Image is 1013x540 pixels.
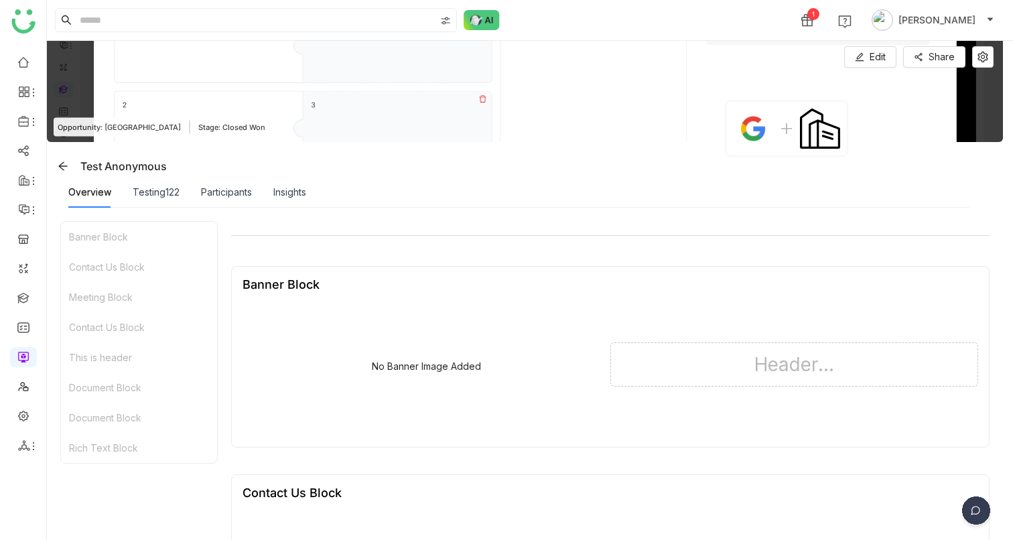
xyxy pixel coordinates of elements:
img: dsr-chat-floating.svg [959,496,993,530]
img: search-type.svg [440,15,451,26]
span: [PERSON_NAME] [898,13,975,27]
span: Share [929,50,955,64]
button: [PERSON_NAME] [869,9,997,31]
div: Document Block [61,403,217,433]
div: Testing122 [133,185,180,200]
div: This is header [61,342,217,373]
img: ask-buddy-normal.svg [464,10,500,30]
div: No Banner Image Added [372,360,481,372]
div: Contact Us Block [61,252,217,282]
div: Insights [273,185,306,200]
div: Meeting Block [61,282,217,312]
div: Contact Us Block [61,312,217,342]
div: Document Block [61,373,217,403]
div: Header... [610,342,978,387]
img: avatar [872,9,893,31]
div: Overview [68,185,111,200]
span: Opportunity: [GEOGRAPHIC_DATA] [58,122,181,133]
img: logo [11,9,36,33]
button: Share [903,46,965,68]
div: 1 [807,8,819,20]
div: Participants [201,185,252,200]
div: Rich Text Block [61,433,217,463]
div: Test Anonymous [52,155,167,177]
span: Stage: Closed Won [198,122,265,133]
div: Contact Us Block [243,486,342,500]
div: Banner Block [243,277,320,291]
img: help.svg [838,15,852,28]
span: Edit [870,50,886,64]
div: Banner Block [61,222,217,252]
button: Edit [844,46,896,68]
